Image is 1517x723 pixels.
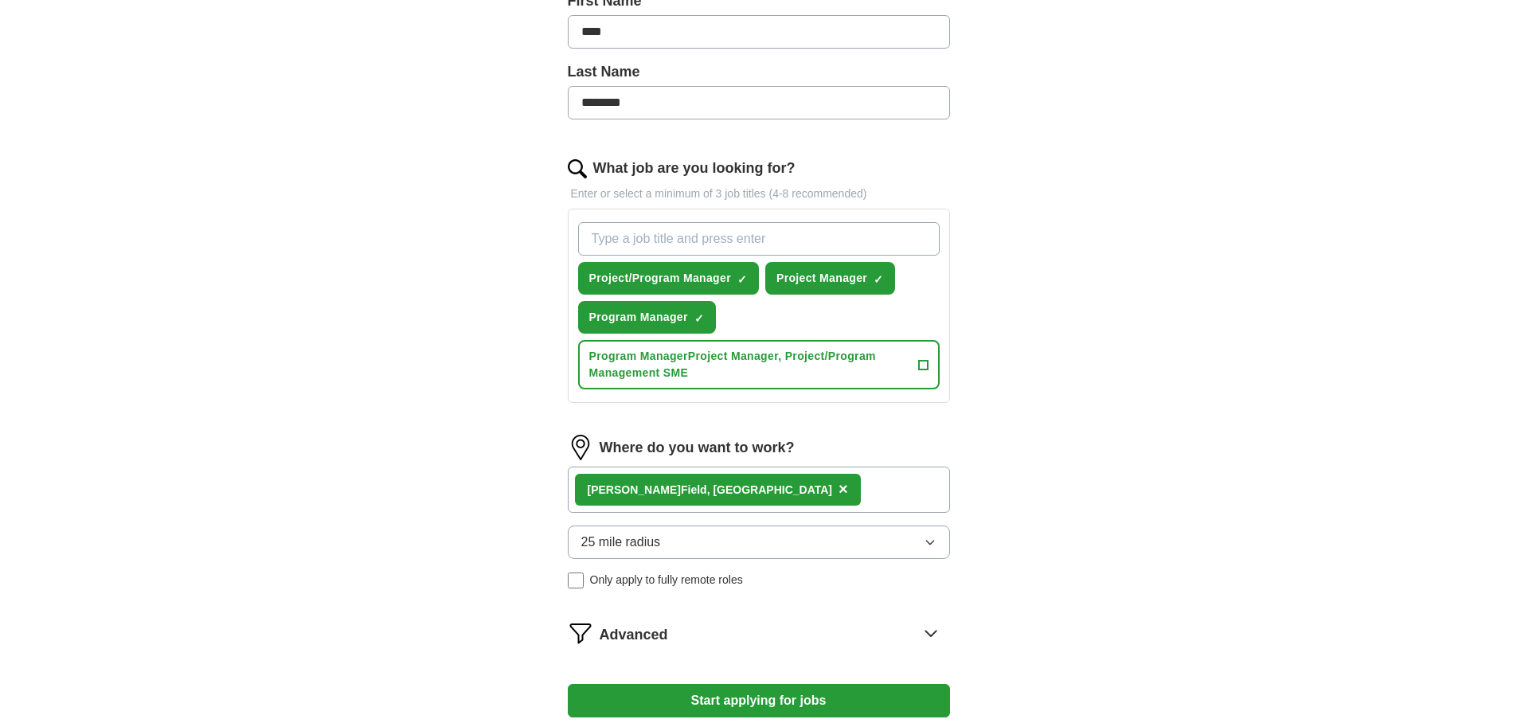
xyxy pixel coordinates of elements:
button: Project/Program Manager✓ [578,262,759,295]
button: Start applying for jobs [568,684,950,717]
span: Project Manager [776,270,867,287]
button: 25 mile radius [568,526,950,559]
img: filter [568,620,593,646]
input: Only apply to fully remote roles [568,573,584,588]
strong: [PERSON_NAME] [588,483,681,496]
span: Program ManagerProject Manager, Project/Program Management SME [589,348,912,381]
label: Where do you want to work? [600,437,795,459]
button: × [839,478,848,502]
button: Program Manager✓ [578,301,716,334]
label: What job are you looking for? [593,158,796,179]
label: Last Name [568,61,950,83]
input: Type a job title and press enter [578,222,940,256]
img: location.png [568,435,593,460]
span: Advanced [600,624,668,646]
div: Field, [GEOGRAPHIC_DATA] [588,482,833,498]
button: Project Manager✓ [765,262,895,295]
span: Only apply to fully remote roles [590,572,743,588]
button: Program ManagerProject Manager, Project/Program Management SME [578,340,940,389]
p: Enter or select a minimum of 3 job titles (4-8 recommended) [568,186,950,202]
span: Program Manager [589,309,688,326]
span: × [839,480,848,498]
span: 25 mile radius [581,533,661,552]
img: search.png [568,159,587,178]
span: Project/Program Manager [589,270,731,287]
span: ✓ [874,273,883,286]
span: ✓ [737,273,747,286]
span: ✓ [694,312,704,325]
